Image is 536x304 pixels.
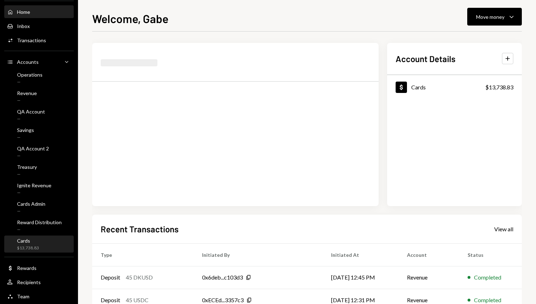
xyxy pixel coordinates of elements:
a: Ignite Revenue— [4,180,74,197]
div: Transactions [17,37,46,43]
div: Operations [17,72,43,78]
div: View all [494,226,513,233]
div: — [17,227,62,233]
h1: Welcome, Gabe [92,11,168,26]
th: Initiated By [194,243,323,266]
a: Savings— [4,125,74,142]
a: Home [4,5,74,18]
th: Account [398,243,459,266]
a: Team [4,290,74,303]
a: Cards Admin— [4,199,74,216]
div: QA Account 2 [17,145,49,151]
div: Move money [476,13,504,21]
div: Home [17,9,30,15]
div: Deposit [101,273,120,282]
div: — [17,134,34,140]
a: Recipients [4,276,74,288]
a: Inbox [4,20,74,32]
div: — [17,79,43,85]
div: Revenue [17,90,37,96]
button: Move money [467,8,522,26]
th: Status [459,243,522,266]
div: Savings [17,127,34,133]
div: — [17,116,45,122]
a: Cards$13,738.83 [387,75,522,99]
div: Team [17,293,29,299]
div: Inbox [17,23,30,29]
a: QA Account— [4,106,74,123]
div: Rewards [17,265,37,271]
div: Cards [17,238,39,244]
th: Initiated At [323,243,398,266]
div: 0x6deb...c103d3 [202,273,243,282]
div: — [17,208,45,214]
td: [DATE] 12:45 PM [323,266,398,289]
a: QA Account 2— [4,143,74,160]
div: Reward Distribution [17,219,62,225]
div: Accounts [17,59,39,65]
div: Recipients [17,279,41,285]
a: Treasury— [4,162,74,179]
a: Rewards [4,261,74,274]
div: 45 DKUSD [126,273,153,282]
a: Cards$13,738.83 [4,236,74,253]
div: Treasury [17,164,37,170]
div: — [17,153,49,159]
div: Completed [474,273,501,282]
div: — [17,171,37,177]
a: View all [494,225,513,233]
div: Ignite Revenue [17,182,51,188]
div: — [17,190,51,196]
a: Transactions [4,34,74,46]
h2: Account Details [396,53,456,65]
div: QA Account [17,109,45,115]
div: Cards [411,84,426,90]
div: $13,738.83 [485,83,513,92]
div: Cards Admin [17,201,45,207]
h2: Recent Transactions [101,223,179,235]
a: Operations— [4,70,74,87]
a: Accounts [4,55,74,68]
td: Revenue [398,266,459,289]
div: $13,738.83 [17,245,39,251]
th: Type [92,243,194,266]
a: Revenue— [4,88,74,105]
div: — [17,98,37,104]
a: Reward Distribution— [4,217,74,234]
